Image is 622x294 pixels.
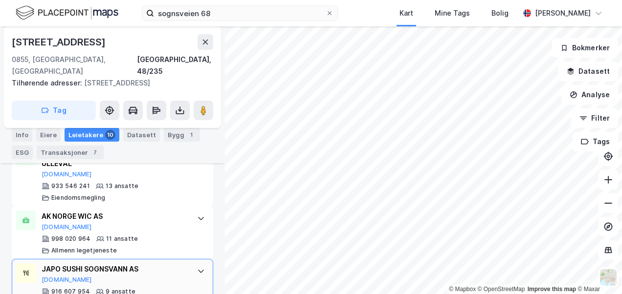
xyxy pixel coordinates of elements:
button: [DOMAIN_NAME] [42,276,92,284]
a: OpenStreetMap [478,286,525,293]
div: Transaksjoner [37,146,104,159]
div: [GEOGRAPHIC_DATA], 48/235 [137,54,213,77]
a: Mapbox [449,286,476,293]
div: 998 020 964 [51,235,90,243]
div: Allmenn legetjeneste [51,247,117,254]
div: 1 [186,130,196,140]
div: JAPO SUSHI SOGNSVANN AS [42,263,187,275]
div: [PERSON_NAME] [535,7,591,19]
div: Datasett [123,128,160,142]
div: 0855, [GEOGRAPHIC_DATA], [GEOGRAPHIC_DATA] [12,54,137,77]
div: Kart [400,7,413,19]
div: Eiere [36,128,61,142]
button: Bokmerker [552,38,618,58]
button: [DOMAIN_NAME] [42,223,92,231]
div: Info [12,128,32,142]
div: 13 ansatte [106,182,138,190]
input: Søk på adresse, matrikkel, gårdeiere, leietakere eller personer [154,6,326,21]
img: logo.f888ab2527a4732fd821a326f86c7f29.svg [16,4,118,21]
div: AK NORGE WIC AS [42,210,187,222]
div: 11 ansatte [106,235,138,243]
button: Tag [12,101,96,120]
div: 10 [105,130,115,140]
div: ESG [12,146,33,159]
iframe: Chat Widget [573,247,622,294]
button: Tags [573,132,618,151]
div: Mine Tags [435,7,470,19]
button: Analyse [561,85,618,105]
button: Filter [571,108,618,128]
button: Datasett [558,62,618,81]
div: [STREET_ADDRESS] [12,77,205,89]
div: Eiendomsmegling [51,194,105,202]
a: Improve this map [528,286,576,293]
button: [DOMAIN_NAME] [42,170,92,178]
div: [STREET_ADDRESS] [12,34,108,50]
div: 7 [90,147,100,157]
div: Bygg [164,128,200,142]
div: 933 546 241 [51,182,90,190]
div: Leietakere [65,128,119,142]
div: Bolig [491,7,509,19]
span: Tilhørende adresser: [12,79,84,87]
